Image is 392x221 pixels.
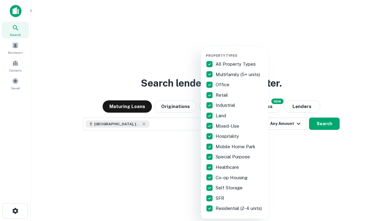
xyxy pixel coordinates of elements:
[216,91,229,99] p: Retail
[216,164,240,171] p: Healthcare
[216,195,225,202] p: SFR
[216,102,236,109] p: Industrial
[216,184,244,192] p: Self Storage
[216,153,251,161] p: Special Purpose
[361,172,392,201] iframe: Chat Widget
[216,122,240,130] p: Mixed-Use
[216,174,249,181] p: Co-op Housing
[216,81,231,88] p: Office
[216,112,227,119] p: Land
[216,60,257,68] p: All Property Types
[216,133,240,140] p: Hospitality
[206,54,237,57] span: Property Types
[216,143,257,150] p: Mobile Home Park
[216,71,261,78] p: Multifamily (5+ units)
[216,205,263,212] p: Residential (2-4 units)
